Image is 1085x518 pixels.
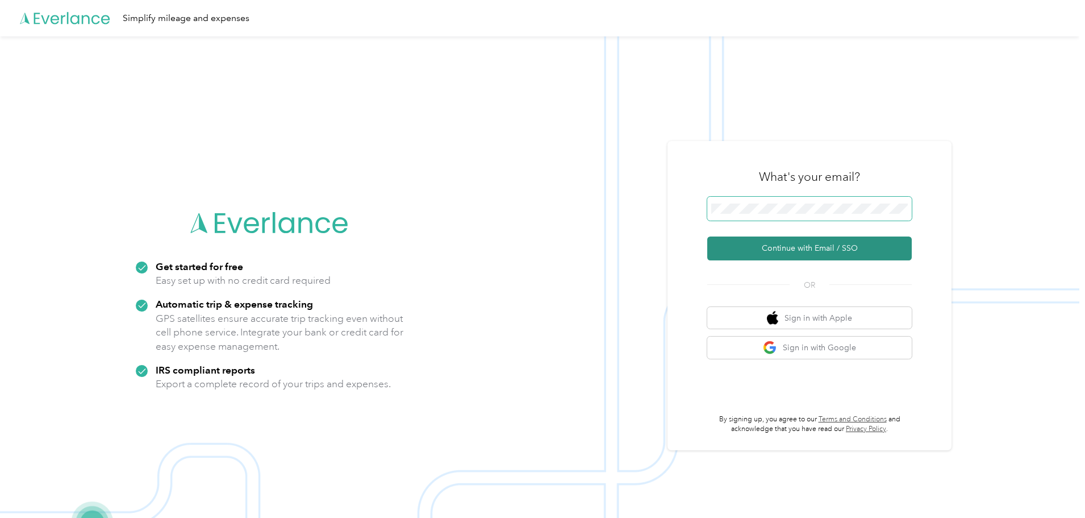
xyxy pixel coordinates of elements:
[156,364,255,376] strong: IRS compliant reports
[707,237,912,260] button: Continue with Email / SSO
[123,11,249,26] div: Simplify mileage and expenses
[767,311,778,325] img: apple logo
[707,337,912,359] button: google logoSign in with Google
[846,425,886,433] a: Privacy Policy
[759,169,860,185] h3: What's your email?
[763,341,777,355] img: google logo
[156,377,391,391] p: Export a complete record of your trips and expenses.
[156,298,313,310] strong: Automatic trip & expense tracking
[707,307,912,329] button: apple logoSign in with Apple
[790,279,829,291] span: OR
[156,273,331,288] p: Easy set up with no credit card required
[156,260,243,272] strong: Get started for free
[819,415,887,424] a: Terms and Conditions
[707,415,912,434] p: By signing up, you agree to our and acknowledge that you have read our .
[156,312,404,354] p: GPS satellites ensure accurate trip tracking even without cell phone service. Integrate your bank...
